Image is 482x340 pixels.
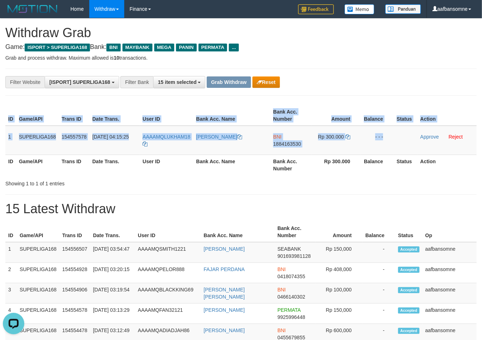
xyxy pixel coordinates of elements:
strong: 10 [114,55,119,61]
td: Rp 150,000 [316,242,363,263]
td: Rp 408,000 [316,263,363,283]
th: Balance [361,155,394,175]
span: SEABANK [277,246,301,252]
td: 1 [5,126,16,155]
td: SUPERLIGA168 [17,283,60,304]
td: aafbansomne [422,283,477,304]
td: SUPERLIGA168 [17,242,60,263]
td: 4 [5,304,17,324]
td: 154554928 [59,263,90,283]
a: [PERSON_NAME] [PERSON_NAME] [204,287,245,300]
td: - [362,304,395,324]
td: [DATE] 03:54:47 [90,242,135,263]
th: Game/API [16,105,59,126]
a: AAAAMQLUKHAM18 [142,134,190,147]
h1: 15 Latest Withdraw [5,202,477,216]
span: Copy 0418074355 to clipboard [277,274,305,279]
th: Bank Acc. Name [193,105,270,126]
button: Grab Withdraw [207,76,251,88]
td: 2 [5,263,17,283]
th: Bank Acc. Name [193,155,270,175]
a: [PERSON_NAME] [196,134,242,140]
a: Reject [449,134,463,140]
th: Trans ID [59,105,90,126]
span: Accepted [398,246,420,252]
td: - [362,263,395,283]
span: [DATE] 04:15:25 [92,134,129,140]
img: panduan.png [385,4,421,14]
td: aafbansomne [422,263,477,283]
td: AAAAMQBLACKKING69 [135,283,201,304]
div: Showing 1 to 1 of 1 entries [5,177,196,187]
span: [ISPORT] SUPERLIGA168 [49,79,110,85]
a: [PERSON_NAME] [204,307,245,313]
td: SUPERLIGA168 [17,263,60,283]
th: User ID [140,105,193,126]
th: Balance [362,222,395,242]
span: Accepted [398,328,420,334]
th: Bank Acc. Number [270,155,312,175]
span: PERMATA [199,44,227,51]
span: MAYBANK [122,44,152,51]
th: Game/API [17,222,60,242]
span: Accepted [398,267,420,273]
span: 154557578 [62,134,87,140]
td: [DATE] 03:19:54 [90,283,135,304]
span: Accepted [398,307,420,314]
th: Date Trans. [90,222,135,242]
td: [DATE] 03:13:29 [90,304,135,324]
span: Copy 0466140302 to clipboard [277,294,305,300]
th: Status [394,155,417,175]
th: Bank Acc. Number [275,222,316,242]
button: 15 item selected [153,76,205,88]
th: Amount [316,222,363,242]
th: User ID [140,155,193,175]
span: PANIN [176,44,196,51]
th: Bank Acc. Name [201,222,275,242]
td: aafbansomne [422,242,477,263]
a: [PERSON_NAME] [204,327,245,333]
span: BNI [277,266,286,272]
td: - [362,242,395,263]
span: ISPORT > SUPERLIGA168 [25,44,90,51]
td: aafbansomne [422,304,477,324]
span: PERMATA [277,307,301,313]
td: - - - [361,126,394,155]
span: BNI [277,327,286,333]
a: FAJAR PERDANA [204,266,245,272]
th: ID [5,105,16,126]
span: Copy 901693981128 to clipboard [277,253,311,259]
span: 15 item selected [158,79,196,85]
th: Status [394,105,417,126]
th: Action [417,155,477,175]
a: Copy 300000 to clipboard [345,134,350,140]
a: [PERSON_NAME] [204,246,245,252]
span: ... [229,44,239,51]
th: Balance [361,105,394,126]
span: BNI [106,44,120,51]
span: MEGA [154,44,175,51]
button: [ISPORT] SUPERLIGA168 [45,76,119,88]
td: 154554578 [59,304,90,324]
img: MOTION_logo.png [5,4,60,14]
th: ID [5,222,17,242]
td: 1 [5,242,17,263]
button: Reset [252,76,280,88]
a: Approve [420,134,439,140]
img: Button%20Memo.svg [345,4,375,14]
p: Grab and process withdraw. Maximum allowed is transactions. [5,54,477,61]
td: AAAAMQSMITH1221 [135,242,201,263]
th: Action [417,105,477,126]
div: Filter Bank [120,76,153,88]
span: BNI [277,287,286,292]
td: Rp 100,000 [316,283,363,304]
span: BNI [273,134,281,140]
td: - [362,283,395,304]
img: Feedback.jpg [298,4,334,14]
th: Bank Acc. Number [270,105,312,126]
div: Filter Website [5,76,45,88]
th: Date Trans. [90,105,140,126]
span: Copy 9925996448 to clipboard [277,314,305,320]
span: AAAAMQLUKHAM18 [142,134,190,140]
th: Status [395,222,422,242]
